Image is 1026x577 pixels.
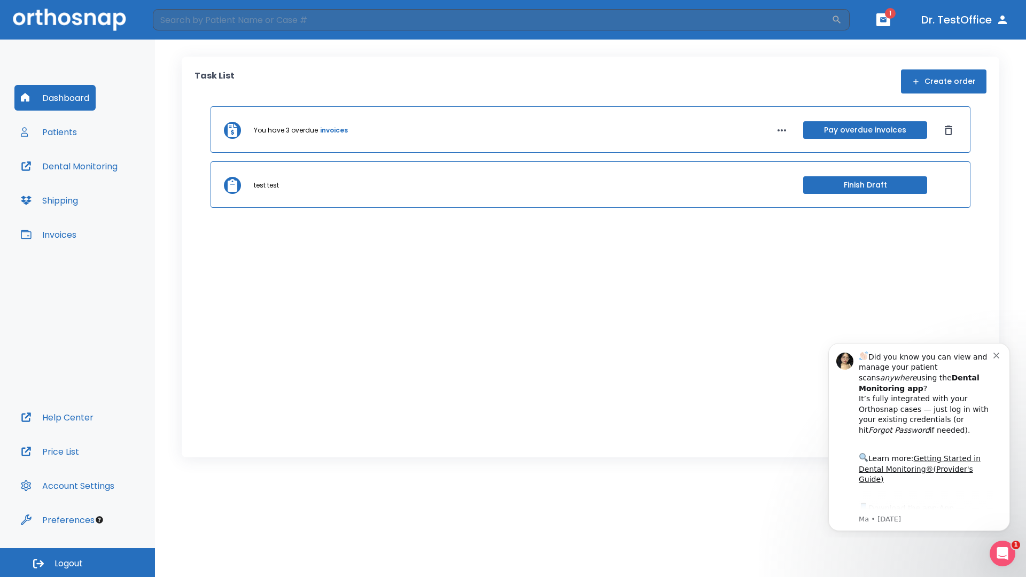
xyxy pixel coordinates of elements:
[13,9,126,30] img: Orthosnap
[901,69,986,93] button: Create order
[14,404,100,430] button: Help Center
[195,69,235,93] p: Task List
[181,17,190,25] button: Dismiss notification
[14,439,85,464] button: Price List
[812,333,1026,537] iframe: Intercom notifications message
[14,507,101,533] button: Preferences
[46,168,181,222] div: Download the app: | ​ Let us know if you need help getting started!
[153,9,831,30] input: Search by Patient Name or Case #
[14,222,83,247] button: Invoices
[254,181,279,190] p: test test
[14,85,96,111] button: Dashboard
[46,181,181,191] p: Message from Ma, sent 5w ago
[55,558,83,570] span: Logout
[803,121,927,139] button: Pay overdue invoices
[1012,541,1020,549] span: 1
[917,10,1013,29] button: Dr. TestOffice
[14,153,124,179] button: Dental Monitoring
[254,126,318,135] p: You have 3 overdue
[95,515,104,525] div: Tooltip anchor
[885,8,896,19] span: 1
[14,119,83,145] button: Patients
[14,473,121,498] button: Account Settings
[320,126,348,135] a: invoices
[803,176,927,194] button: Finish Draft
[46,170,142,190] a: App Store
[14,188,84,213] button: Shipping
[990,541,1015,566] iframe: Intercom live chat
[940,122,957,139] button: Dismiss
